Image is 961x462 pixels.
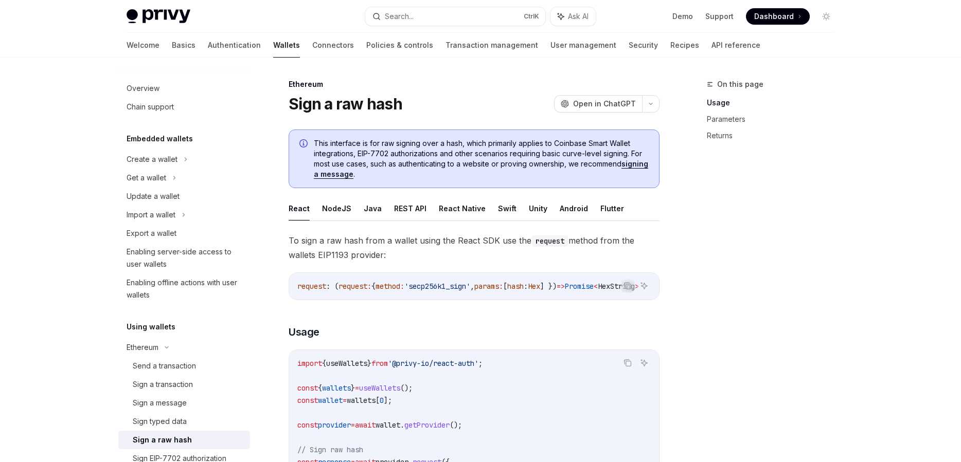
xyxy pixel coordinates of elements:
span: Ask AI [568,11,589,22]
a: Returns [707,127,843,144]
button: Unity [529,196,547,220]
div: Sign a transaction [133,378,193,391]
button: Ask AI [637,356,651,369]
span: request [339,282,367,291]
div: Enabling offline actions with user wallets [127,276,244,301]
a: Sign typed data [118,412,250,431]
a: Usage [707,95,843,111]
div: Import a wallet [127,209,175,221]
span: On this page [717,78,763,90]
span: Dashboard [754,11,794,22]
button: REST API [394,196,426,220]
div: Enabling server-side access to user wallets [127,246,244,270]
a: User management [550,33,616,58]
span: (); [400,383,413,393]
div: Ethereum [289,79,660,89]
button: NodeJS [322,196,351,220]
button: React Native [439,196,486,220]
a: Security [629,33,658,58]
span: . [400,420,404,430]
button: React [289,196,310,220]
a: Policies & controls [366,33,433,58]
span: HexString [598,282,635,291]
span: To sign a raw hash from a wallet using the React SDK use the method from the wallets EIP1193 prov... [289,233,660,262]
span: ]; [384,396,392,405]
div: Ethereum [127,341,158,354]
div: Export a wallet [127,227,176,239]
span: wallets [347,396,376,405]
h1: Sign a raw hash [289,95,402,113]
div: Sign typed data [133,415,187,428]
span: await [355,420,376,430]
span: wallet [318,396,343,405]
a: Wallets [273,33,300,58]
a: Update a wallet [118,187,250,206]
span: = [343,396,347,405]
a: Send a transaction [118,357,250,375]
div: Sign a message [133,397,187,409]
span: } [367,359,371,368]
span: const [297,396,318,405]
div: Get a wallet [127,172,166,184]
button: Copy the contents from the code block [621,279,634,292]
span: useWallets [326,359,367,368]
span: : ( [326,282,339,291]
span: Open in ChatGPT [573,99,636,109]
span: 'secp256k1_sign' [404,282,470,291]
span: { [322,359,326,368]
div: Chain support [127,101,174,113]
h5: Using wallets [127,321,175,333]
span: , [470,282,474,291]
a: Dashboard [746,8,810,25]
button: Flutter [600,196,624,220]
button: Java [364,196,382,220]
span: > [635,282,639,291]
span: < [594,282,598,291]
span: Ctrl K [524,12,539,21]
a: Sign a transaction [118,375,250,394]
a: Welcome [127,33,159,58]
span: hash [507,282,524,291]
span: useWallets [359,383,400,393]
button: Open in ChatGPT [554,95,642,113]
span: provider [318,420,351,430]
span: : [499,282,503,291]
span: const [297,383,318,393]
a: Basics [172,33,195,58]
a: Sign a raw hash [118,431,250,449]
span: ; [478,359,483,368]
span: This interface is for raw signing over a hash, which primarily applies to Coinbase Smart Wallet i... [314,138,649,179]
a: Parameters [707,111,843,127]
span: // Sign raw hash [297,445,363,454]
a: Support [705,11,734,22]
a: Demo [672,11,693,22]
a: Enabling server-side access to user wallets [118,243,250,273]
div: Overview [127,82,159,95]
span: const [297,420,318,430]
span: Usage [289,325,319,339]
h5: Embedded wallets [127,133,193,145]
div: Search... [385,10,414,23]
span: request [297,282,326,291]
a: Chain support [118,98,250,116]
span: Promise [565,282,594,291]
span: wallets [322,383,351,393]
div: Send a transaction [133,360,196,372]
span: : [367,282,371,291]
button: Toggle dark mode [818,8,834,25]
svg: Info [299,139,310,150]
span: => [557,282,565,291]
button: Ask AI [637,279,651,292]
span: ] }) [540,282,557,291]
span: import [297,359,322,368]
span: '@privy-io/react-auth' [388,359,478,368]
span: getProvider [404,420,450,430]
button: Copy the contents from the code block [621,356,634,369]
button: Search...CtrlK [365,7,545,26]
a: Enabling offline actions with user wallets [118,273,250,304]
a: Authentication [208,33,261,58]
span: { [318,383,322,393]
span: = [355,383,359,393]
span: (); [450,420,462,430]
span: : [524,282,528,291]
